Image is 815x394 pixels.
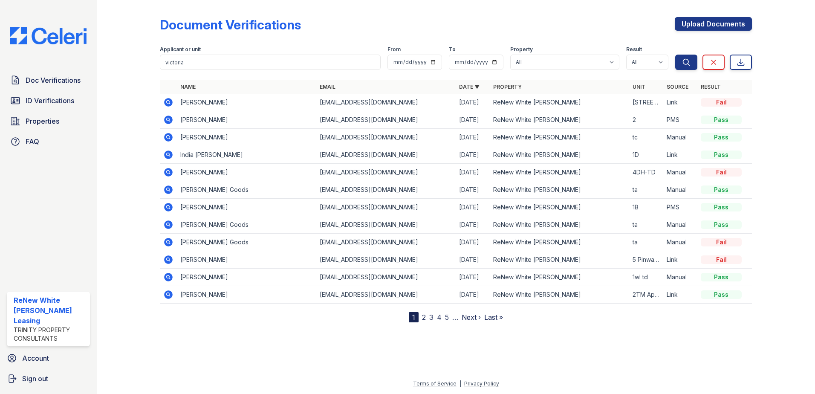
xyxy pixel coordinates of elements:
[701,220,742,229] div: Pass
[456,199,490,216] td: [DATE]
[316,251,456,269] td: [EMAIL_ADDRESS][DOMAIN_NAME]
[633,84,645,90] a: Unit
[490,286,629,304] td: ReNew White [PERSON_NAME]
[14,295,87,326] div: ReNew White [PERSON_NAME] Leasing
[445,313,449,322] a: 5
[629,94,663,111] td: [STREET_ADDRESS] TB
[663,94,697,111] td: Link
[667,84,688,90] a: Source
[490,181,629,199] td: ReNew White [PERSON_NAME]
[26,75,81,85] span: Doc Verifications
[701,98,742,107] div: Fail
[701,238,742,246] div: Fail
[177,164,316,181] td: [PERSON_NAME]
[160,17,301,32] div: Document Verifications
[177,216,316,234] td: [PERSON_NAME] Goods
[7,133,90,150] a: FAQ
[490,111,629,129] td: ReNew White [PERSON_NAME]
[701,290,742,299] div: Pass
[177,251,316,269] td: [PERSON_NAME]
[510,46,533,53] label: Property
[490,146,629,164] td: ReNew White [PERSON_NAME]
[459,84,480,90] a: Date ▼
[177,129,316,146] td: [PERSON_NAME]
[7,92,90,109] a: ID Verifications
[26,136,39,147] span: FAQ
[316,269,456,286] td: [EMAIL_ADDRESS][DOMAIN_NAME]
[177,94,316,111] td: [PERSON_NAME]
[456,216,490,234] td: [DATE]
[26,116,59,126] span: Properties
[701,203,742,211] div: Pass
[701,116,742,124] div: Pass
[316,129,456,146] td: [EMAIL_ADDRESS][DOMAIN_NAME]
[452,312,458,322] span: …
[490,94,629,111] td: ReNew White [PERSON_NAME]
[701,273,742,281] div: Pass
[456,181,490,199] td: [DATE]
[490,234,629,251] td: ReNew White [PERSON_NAME]
[663,129,697,146] td: Manual
[663,251,697,269] td: Link
[663,164,697,181] td: Manual
[663,269,697,286] td: Manual
[663,199,697,216] td: PMS
[177,286,316,304] td: [PERSON_NAME]
[387,46,401,53] label: From
[413,380,457,387] a: Terms of Service
[701,133,742,142] div: Pass
[629,216,663,234] td: ta
[14,326,87,343] div: Trinity Property Consultants
[462,313,481,322] a: Next ›
[456,129,490,146] td: [DATE]
[456,111,490,129] td: [DATE]
[7,113,90,130] a: Properties
[493,84,522,90] a: Property
[320,84,335,90] a: Email
[160,46,201,53] label: Applicant or unit
[701,255,742,264] div: Fail
[449,46,456,53] label: To
[26,96,74,106] span: ID Verifications
[177,146,316,164] td: India [PERSON_NAME]
[3,350,93,367] a: Account
[629,129,663,146] td: tc
[490,129,629,146] td: ReNew White [PERSON_NAME]
[701,185,742,194] div: Pass
[177,234,316,251] td: [PERSON_NAME] Goods
[422,313,426,322] a: 2
[490,251,629,269] td: ReNew White [PERSON_NAME]
[409,312,419,322] div: 1
[663,181,697,199] td: Manual
[177,199,316,216] td: [PERSON_NAME]
[316,164,456,181] td: [EMAIL_ADDRESS][DOMAIN_NAME]
[456,286,490,304] td: [DATE]
[316,181,456,199] td: [EMAIL_ADDRESS][DOMAIN_NAME]
[626,46,642,53] label: Result
[3,370,93,387] a: Sign out
[629,234,663,251] td: ta
[663,234,697,251] td: Manual
[316,111,456,129] td: [EMAIL_ADDRESS][DOMAIN_NAME]
[629,269,663,286] td: 1wl td
[464,380,499,387] a: Privacy Policy
[490,269,629,286] td: ReNew White [PERSON_NAME]
[316,94,456,111] td: [EMAIL_ADDRESS][DOMAIN_NAME]
[701,84,721,90] a: Result
[663,286,697,304] td: Link
[160,55,381,70] input: Search by name, email, or unit number
[456,146,490,164] td: [DATE]
[316,146,456,164] td: [EMAIL_ADDRESS][DOMAIN_NAME]
[7,72,90,89] a: Doc Verifications
[629,286,663,304] td: 2TM Apt 2D, Floorplan [GEOGRAPHIC_DATA]
[629,199,663,216] td: 1B
[429,313,434,322] a: 3
[663,111,697,129] td: PMS
[456,251,490,269] td: [DATE]
[675,17,752,31] a: Upload Documents
[629,146,663,164] td: 1D
[316,216,456,234] td: [EMAIL_ADDRESS][DOMAIN_NAME]
[456,234,490,251] td: [DATE]
[22,374,48,384] span: Sign out
[701,151,742,159] div: Pass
